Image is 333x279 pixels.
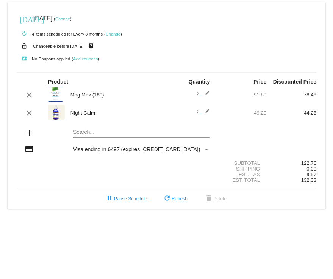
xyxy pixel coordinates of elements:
a: Change [106,32,120,36]
strong: Quantity [188,79,210,85]
mat-icon: local_play [20,54,29,64]
mat-icon: clear [25,108,34,118]
div: 91.80 [216,92,266,98]
span: 2 [197,109,210,115]
small: No Coupons applied [17,57,70,61]
span: 2 [197,91,210,96]
span: Pause Schedule [105,196,147,201]
mat-icon: clear [25,90,34,99]
mat-icon: edit [201,90,210,99]
span: Delete [204,196,227,201]
div: Subtotal [216,160,266,166]
button: Pause Schedule [99,192,153,206]
img: Mag-Max-180-label.png [48,87,63,102]
div: Shipping [216,166,266,172]
span: 132.33 [301,177,316,183]
div: Mag Max (180) [67,92,167,98]
small: 4 items scheduled for Every 3 months [17,32,103,36]
mat-icon: refresh [163,194,172,203]
div: 78.48 [266,92,316,98]
span: 0.00 [306,166,316,172]
span: Visa ending in 6497 (expires [CREDIT_CARD_DATA]) [73,146,200,152]
mat-icon: credit_card [25,144,34,153]
a: Change [55,17,70,21]
mat-icon: lock_open [20,41,29,51]
mat-icon: add [25,129,34,138]
small: ( ) [104,32,122,36]
small: Changeable before [DATE] [33,44,84,48]
div: 49.20 [216,110,266,116]
small: ( ) [72,57,99,61]
div: Est. Total [216,177,266,183]
strong: Price [253,79,266,85]
mat-icon: delete [204,194,213,203]
strong: Discounted Price [273,79,316,85]
button: Refresh [156,192,194,206]
mat-icon: autorenew [20,29,29,39]
small: ( ) [54,17,72,21]
div: Est. Tax [216,172,266,177]
img: Night-Calm-label-1.png [48,105,65,120]
mat-icon: live_help [86,41,95,51]
div: Night Calm [67,110,167,116]
div: 44.28 [266,110,316,116]
button: Delete [198,192,233,206]
mat-icon: edit [201,108,210,118]
span: Refresh [163,196,188,201]
input: Search... [73,129,210,135]
mat-icon: [DATE] [20,14,29,23]
span: 9.57 [306,172,316,177]
mat-icon: pause [105,194,114,203]
mat-select: Payment Method [73,146,210,152]
strong: Product [48,79,68,85]
div: 122.76 [266,160,316,166]
a: Add coupons [73,57,98,61]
